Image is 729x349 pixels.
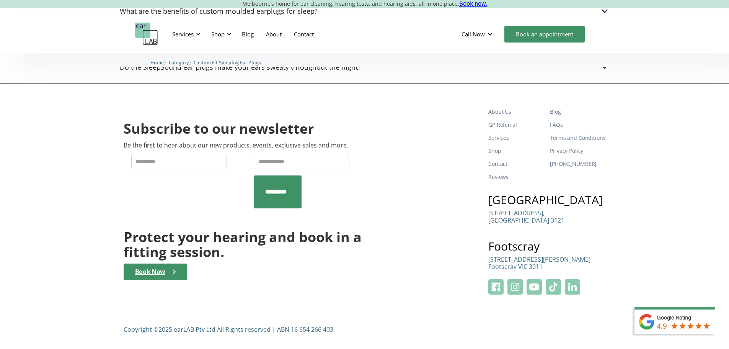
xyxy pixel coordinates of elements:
[488,210,564,224] p: [STREET_ADDRESS], [GEOGRAPHIC_DATA] 3121
[169,59,189,66] a: Category
[488,241,605,252] h3: Footscray
[124,142,348,149] p: Be the first to hear about our new products, events, exclusive sales and more.
[150,60,164,66] span: Home
[168,23,203,46] div: Services
[565,279,580,295] img: Linkeidn Logo
[550,131,605,144] a: Terms and Conditions
[488,157,544,170] a: Contact
[169,59,194,67] li: 〉
[150,59,164,66] a: Home
[488,144,544,157] a: Shop
[169,60,189,66] span: Category
[488,118,544,131] a: GP Referral
[194,60,261,66] span: Custom Fit Sleeping Ear Plugs
[120,63,361,71] div: Do the SleepSound ear plugs make your ears sweaty throughout the night?
[550,118,605,131] a: FAQs
[550,157,605,170] a: [PHONE_NUMBER]
[135,268,165,275] div: Book Now
[124,120,314,138] h2: Subscribe to our newsletter
[260,23,288,45] a: About
[194,59,261,66] a: Custom Fit Sleeping Ear Plugs
[124,229,362,260] h2: Protect your hearing and book in a fitting session.
[150,59,169,67] li: 〉
[172,30,194,38] div: Services
[488,105,544,118] a: About Us
[124,264,187,280] a: Book Now
[507,279,523,295] img: Instagram Logo
[488,256,590,270] p: [STREET_ADDRESS][PERSON_NAME] Footscray VIC 3011
[504,26,585,43] a: Book an appointment
[488,170,544,184] a: Reviews
[124,155,362,208] form: Newsletter Form
[550,105,605,118] a: Blog
[131,175,248,205] iframe: reCAPTCHA
[120,7,318,15] div: What are the benefits of custom moulded earplugs for sleep?
[600,6,610,16] img: What are the benefits of custom moulded earplugs for sleep?
[550,144,605,157] a: Privacy Policy
[211,30,225,38] div: Shop
[135,23,158,46] a: home
[488,210,564,230] a: [STREET_ADDRESS],[GEOGRAPHIC_DATA] 3121
[288,23,320,45] a: Contact
[462,30,485,38] div: Call Now
[207,23,234,46] div: Shop
[236,23,260,45] a: Blog
[455,23,501,46] div: Call Now
[124,325,333,334] div: Copyright ©2025 earLAB Pty Ltd All Rights reserved | ABN 16 654 266 403
[488,256,590,276] a: [STREET_ADDRESS][PERSON_NAME]Footscray VIC 3011
[488,194,605,206] h3: [GEOGRAPHIC_DATA]
[488,279,504,295] img: Facebook Logo
[120,6,610,16] div: What are the benefits of custom moulded earplugs for sleep?What are the benefits of custom moulde...
[488,131,544,144] a: Services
